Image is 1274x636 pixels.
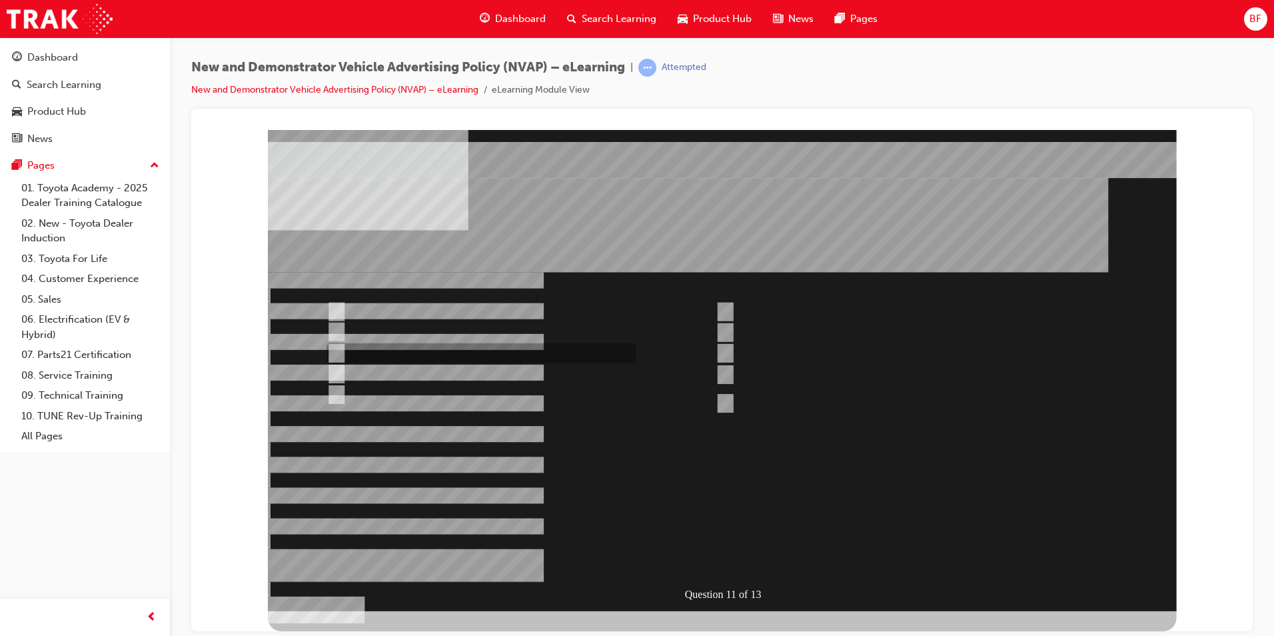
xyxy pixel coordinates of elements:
a: Search Learning [5,73,165,97]
span: guage-icon [12,52,22,64]
a: 07. Parts21 Certification [16,345,165,365]
a: 01. Toyota Academy - 2025 Dealer Training Catalogue [16,178,165,213]
li: eLearning Module View [492,83,590,98]
a: All Pages [16,426,165,447]
a: 08. Service Training [16,365,165,386]
span: search-icon [12,79,21,91]
span: car-icon [678,11,688,27]
span: search-icon [567,11,576,27]
img: Trak [7,4,113,34]
a: 04. Customer Experience [16,269,165,289]
span: news-icon [773,11,783,27]
span: up-icon [150,157,159,175]
div: News [27,131,53,147]
a: news-iconNews [762,5,824,33]
a: pages-iconPages [824,5,888,33]
a: 06. Electrification (EV & Hybrid) [16,309,165,345]
a: 10. TUNE Rev-Up Training [16,406,165,427]
span: | [630,60,633,75]
div: Pages [27,158,55,173]
span: New and Demonstrator Vehicle Advertising Policy (NVAP) – eLearning [191,60,625,75]
a: New and Demonstrator Vehicle Advertising Policy (NVAP) – eLearning [191,84,478,95]
span: Dashboard [495,11,546,27]
a: 02. New - Toyota Dealer Induction [16,213,165,249]
button: DashboardSearch LearningProduct HubNews [5,43,165,153]
div: Search Learning [27,77,101,93]
span: guage-icon [480,11,490,27]
button: Pages [5,153,165,178]
button: BF [1244,7,1267,31]
span: prev-icon [147,609,157,626]
span: pages-icon [12,160,22,172]
a: search-iconSearch Learning [556,5,667,33]
span: Product Hub [693,11,752,27]
span: Search Learning [582,11,656,27]
a: News [5,127,165,151]
div: Dashboard [27,50,78,65]
a: Product Hub [5,99,165,124]
a: 05. Sales [16,289,165,310]
div: Multiple Choice Quiz [66,481,975,517]
a: guage-iconDashboard [469,5,556,33]
a: Dashboard [5,45,165,70]
a: 03. Toyota For Life [16,249,165,269]
span: News [788,11,814,27]
a: 09. Technical Training [16,385,165,406]
div: Product Hub [27,104,86,119]
span: Pages [850,11,878,27]
span: car-icon [12,106,22,118]
div: Attempted [662,61,706,74]
div: Question 11 of 13 [481,455,579,475]
span: pages-icon [835,11,845,27]
span: learningRecordVerb_ATTEMPT-icon [638,59,656,77]
a: car-iconProduct Hub [667,5,762,33]
span: BF [1249,11,1261,27]
span: news-icon [12,133,22,145]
